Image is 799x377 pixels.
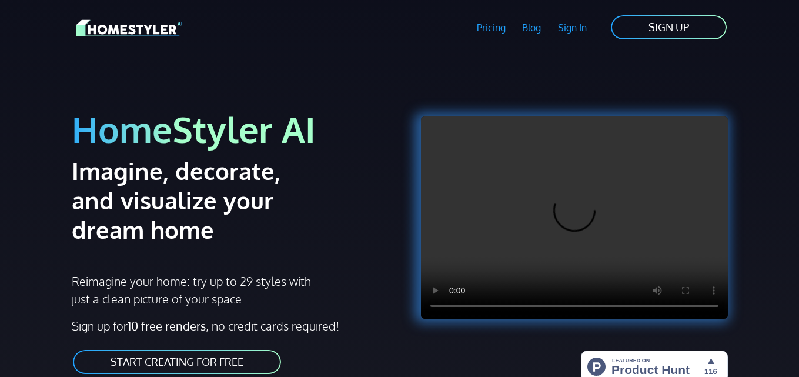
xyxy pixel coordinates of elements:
a: START CREATING FOR FREE [72,349,282,375]
p: Sign up for , no credit cards required! [72,317,393,335]
img: HomeStyler AI logo [76,18,182,38]
a: SIGN UP [610,14,728,41]
a: Sign In [550,14,596,41]
a: Pricing [468,14,514,41]
a: Blog [514,14,550,41]
h2: Imagine, decorate, and visualize your dream home [72,156,329,244]
p: Reimagine your home: try up to 29 styles with just a clean picture of your space. [72,272,313,308]
h1: HomeStyler AI [72,107,393,151]
strong: 10 free renders [128,318,206,333]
